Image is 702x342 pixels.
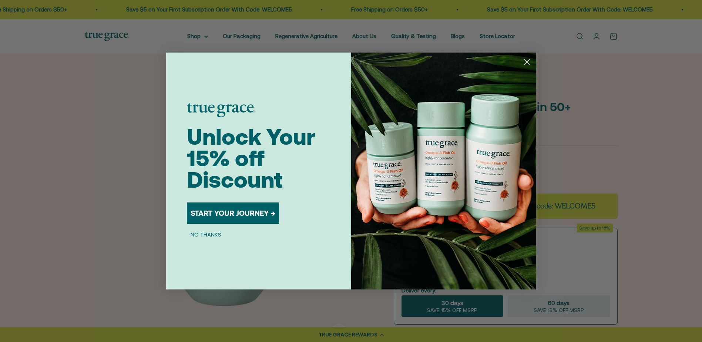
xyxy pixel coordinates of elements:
[520,56,533,68] button: Close dialog
[187,124,315,192] span: Unlock Your 15% off Discount
[187,230,225,239] button: NO THANKS
[187,202,279,224] button: START YOUR JOURNEY →
[351,53,536,289] img: 098727d5-50f8-4f9b-9554-844bb8da1403.jpeg
[187,103,255,117] img: logo placeholder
